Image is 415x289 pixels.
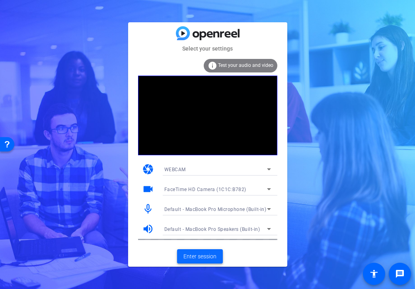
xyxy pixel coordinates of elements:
[128,44,287,53] mat-card-subtitle: Select your settings
[369,269,379,279] mat-icon: accessibility
[176,26,240,40] img: blue-gradient.svg
[208,61,217,70] mat-icon: info
[395,269,405,279] mat-icon: message
[177,249,223,264] button: Enter session
[142,203,154,215] mat-icon: mic_none
[164,167,186,172] span: WEBCAM
[218,62,273,68] span: Test your audio and video
[142,223,154,235] mat-icon: volume_up
[164,207,267,212] span: Default - MacBook Pro Microphone (Built-in)
[164,227,260,232] span: Default - MacBook Pro Speakers (Built-in)
[142,163,154,175] mat-icon: camera
[183,252,216,261] span: Enter session
[164,187,246,192] span: FaceTime HD Camera (1C1C:B782)
[142,183,154,195] mat-icon: videocam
